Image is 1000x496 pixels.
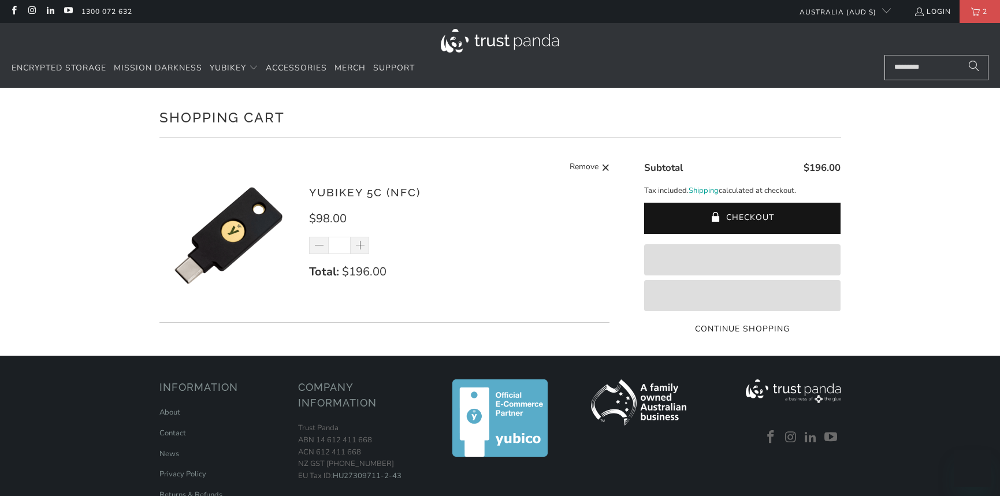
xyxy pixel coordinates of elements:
span: $98.00 [309,211,347,226]
img: YubiKey 5C (NFC) [159,166,298,305]
img: Trust Panda Australia [441,29,559,53]
a: Support [373,55,415,82]
h1: Shopping Cart [159,105,841,128]
a: 1300 072 632 [81,5,132,18]
input: Search... [884,55,988,80]
button: Search [960,55,988,80]
a: Trust Panda Australia on LinkedIn [45,7,55,16]
a: Encrypted Storage [12,55,106,82]
a: News [159,449,179,459]
a: Trust Panda Australia on YouTube [823,430,840,445]
a: About [159,407,180,417]
a: Merch [334,55,366,82]
a: Continue Shopping [644,323,841,335]
summary: YubiKey [210,55,258,82]
span: Subtotal [644,161,683,174]
a: Trust Panda Australia on Facebook [763,430,780,445]
span: Support [373,62,415,73]
span: Accessories [266,62,327,73]
span: YubiKey [210,62,246,73]
p: Tax included. calculated at checkout. [644,185,841,197]
a: Trust Panda Australia on Instagram [27,7,36,16]
a: Remove [570,161,610,175]
span: Merch [334,62,366,73]
a: Mission Darkness [114,55,202,82]
a: Trust Panda Australia on Facebook [9,7,18,16]
a: YubiKey 5C (NFC) [309,186,421,199]
a: Contact [159,428,186,438]
a: Login [914,5,951,18]
span: $196.00 [342,264,386,279]
button: Checkout [644,203,841,234]
span: Mission Darkness [114,62,202,73]
span: $196.00 [804,161,841,174]
a: Accessories [266,55,327,82]
a: Trust Panda Australia on Instagram [782,430,800,445]
span: Remove [570,161,598,175]
a: Trust Panda Australia on YouTube [63,7,73,16]
a: Shipping [689,185,719,197]
span: Encrypted Storage [12,62,106,73]
a: Privacy Policy [159,469,206,479]
a: Trust Panda Australia on LinkedIn [802,430,820,445]
iframe: Button to launch messaging window [954,450,991,487]
a: HU27309711-2-43 [333,471,402,481]
nav: Translation missing: en.navigation.header.main_nav [12,55,415,82]
strong: Total: [309,264,339,279]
